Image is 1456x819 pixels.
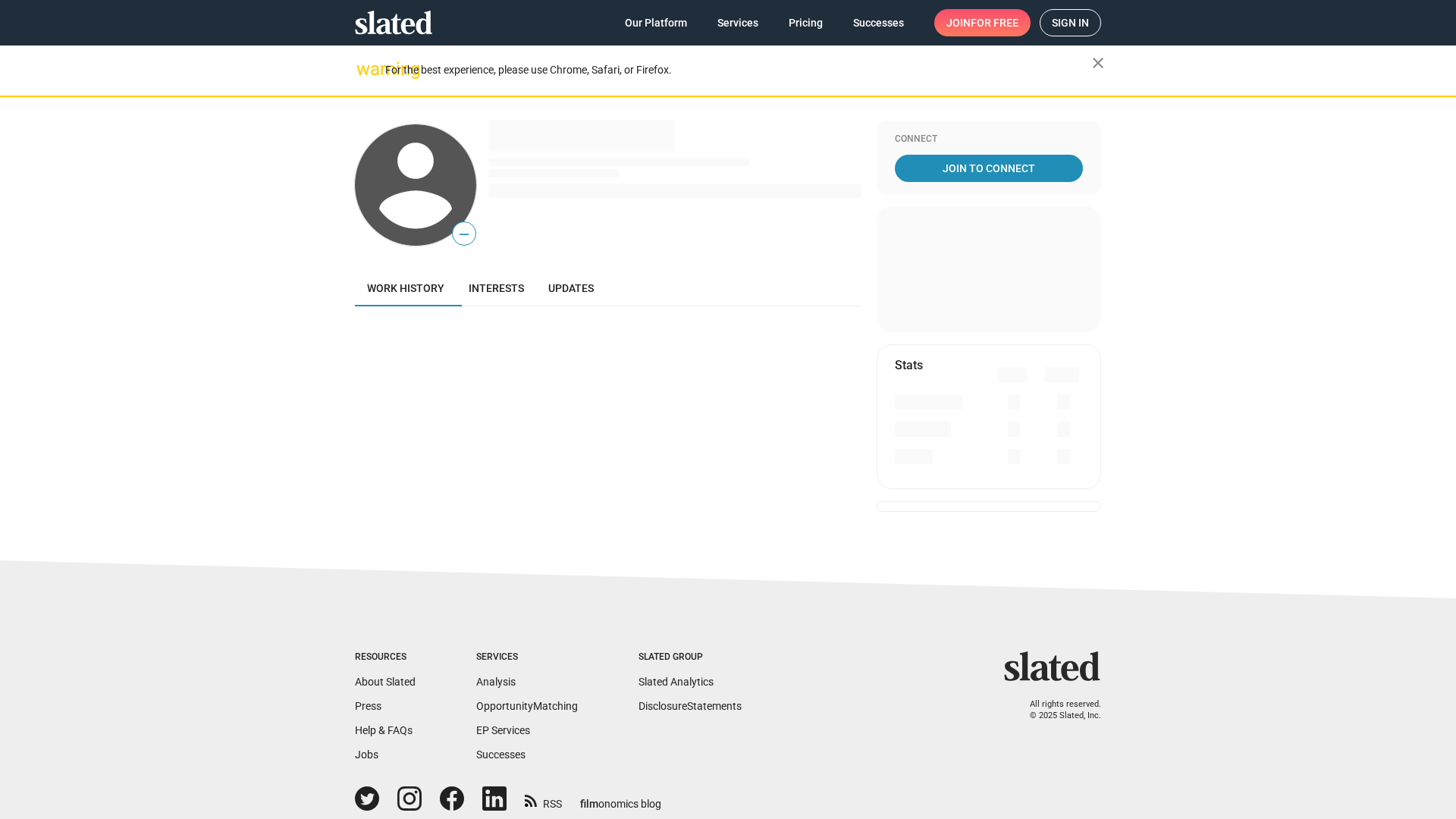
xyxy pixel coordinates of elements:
a: Services [705,9,770,36]
a: filmonomics blog [580,785,661,811]
span: Our Platform [625,9,687,36]
span: Work history [367,282,444,294]
mat-card-title: Stats [895,357,923,373]
div: Connect [895,133,1083,146]
a: OpportunityMatching [476,700,578,712]
div: Slated Group [639,651,742,664]
span: Join [946,9,1018,36]
a: Successes [841,9,916,36]
a: Our Platform [613,9,699,36]
span: Pricing [789,9,823,36]
a: Updates [536,270,606,306]
div: For the best experience, please use Chrome, Safari, or Firefox. [385,60,1092,80]
a: Interests [457,270,536,306]
span: Join To Connect [898,155,1080,182]
mat-icon: warning [356,60,375,78]
span: Sign in [1052,10,1089,36]
div: Resources [355,651,416,664]
a: Slated Analytics [639,676,714,688]
a: Jobs [355,748,378,761]
span: — [453,224,475,244]
a: Pricing [777,9,835,36]
a: Joinfor free [934,9,1031,36]
a: About Slated [355,676,416,688]
a: Sign in [1040,9,1101,36]
a: EP Services [476,724,530,736]
a: Analysis [476,676,516,688]
span: Updates [548,282,594,294]
p: All rights reserved. © 2025 Slated, Inc. [1014,699,1101,721]
span: for free [971,9,1018,36]
a: Help & FAQs [355,724,413,736]
a: RSS [525,788,562,811]
a: DisclosureStatements [639,700,742,712]
a: Successes [476,748,526,761]
span: Services [717,9,758,36]
span: Interests [469,282,524,294]
span: Successes [853,9,904,36]
a: Join To Connect [895,155,1083,182]
div: Services [476,651,578,664]
span: film [580,798,598,810]
a: Work history [355,270,457,306]
a: Press [355,700,381,712]
mat-icon: close [1089,54,1107,72]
